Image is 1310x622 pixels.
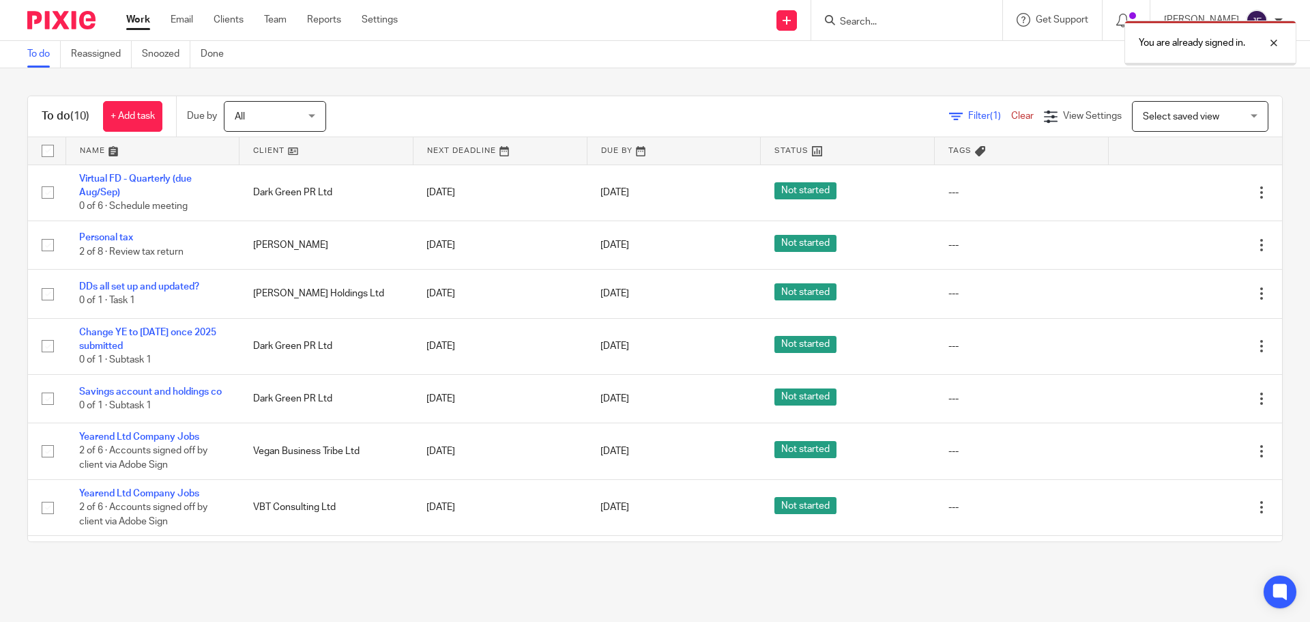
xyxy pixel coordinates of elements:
[70,111,89,122] span: (10)
[413,270,587,318] td: [DATE]
[948,392,1095,406] div: ---
[126,13,150,27] a: Work
[264,13,287,27] a: Team
[214,13,244,27] a: Clients
[600,503,629,512] span: [DATE]
[948,238,1095,252] div: ---
[187,109,217,123] p: Due by
[362,13,398,27] a: Settings
[1063,111,1122,121] span: View Settings
[235,112,245,122] span: All
[239,479,413,535] td: VBT Consulting Ltd
[948,500,1095,514] div: ---
[79,328,216,351] a: Change YE to [DATE] once 2025 submitted
[79,387,222,397] a: Savings account and holdings co
[774,182,836,199] span: Not started
[774,283,836,300] span: Not started
[413,318,587,374] td: [DATE]
[79,201,188,211] span: 0 of 6 · Schedule meeting
[948,287,1095,300] div: ---
[239,318,413,374] td: Dark Green PR Ltd
[142,41,190,68] a: Snoozed
[413,423,587,479] td: [DATE]
[79,174,192,197] a: Virtual FD - Quarterly (due Aug/Sep)
[600,188,629,197] span: [DATE]
[413,165,587,221] td: [DATE]
[413,479,587,535] td: [DATE]
[239,536,413,592] td: AK Projects & Surveying Ltd
[201,41,234,68] a: Done
[774,497,836,514] span: Not started
[27,41,61,68] a: To do
[171,13,193,27] a: Email
[79,282,199,292] a: DDs all set up and updated?
[71,41,132,68] a: Reassigned
[79,355,151,365] span: 0 of 1 · Subtask 1
[42,109,89,124] h1: To do
[413,221,587,269] td: [DATE]
[1011,111,1034,121] a: Clear
[239,270,413,318] td: [PERSON_NAME] Holdings Ltd
[1246,10,1268,31] img: svg%3E
[774,235,836,252] span: Not started
[239,374,413,423] td: Dark Green PR Ltd
[79,401,151,410] span: 0 of 1 · Subtask 1
[79,503,207,526] span: 2 of 6 · Accounts signed off by client via Adobe Sign
[600,341,629,351] span: [DATE]
[948,444,1095,458] div: ---
[774,336,836,353] span: Not started
[79,233,133,242] a: Personal tax
[239,221,413,269] td: [PERSON_NAME]
[948,147,972,154] span: Tags
[413,374,587,423] td: [DATE]
[413,536,587,592] td: [DATE]
[990,111,1001,121] span: (1)
[774,388,836,406] span: Not started
[948,186,1095,199] div: ---
[79,296,135,305] span: 0 of 1 · Task 1
[103,101,162,132] a: + Add task
[27,11,96,29] img: Pixie
[79,247,184,257] span: 2 of 8 · Review tax return
[79,432,199,442] a: Yearend Ltd Company Jobs
[600,289,629,298] span: [DATE]
[79,447,207,470] span: 2 of 6 · Accounts signed off by client via Adobe Sign
[239,423,413,479] td: Vegan Business Tribe Ltd
[968,111,1011,121] span: Filter
[307,13,341,27] a: Reports
[600,394,629,404] span: [DATE]
[1143,112,1219,122] span: Select saved view
[239,165,413,221] td: Dark Green PR Ltd
[774,441,836,458] span: Not started
[79,489,199,498] a: Yearend Ltd Company Jobs
[600,447,629,456] span: [DATE]
[948,339,1095,353] div: ---
[1139,36,1245,50] p: You are already signed in.
[600,240,629,250] span: [DATE]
